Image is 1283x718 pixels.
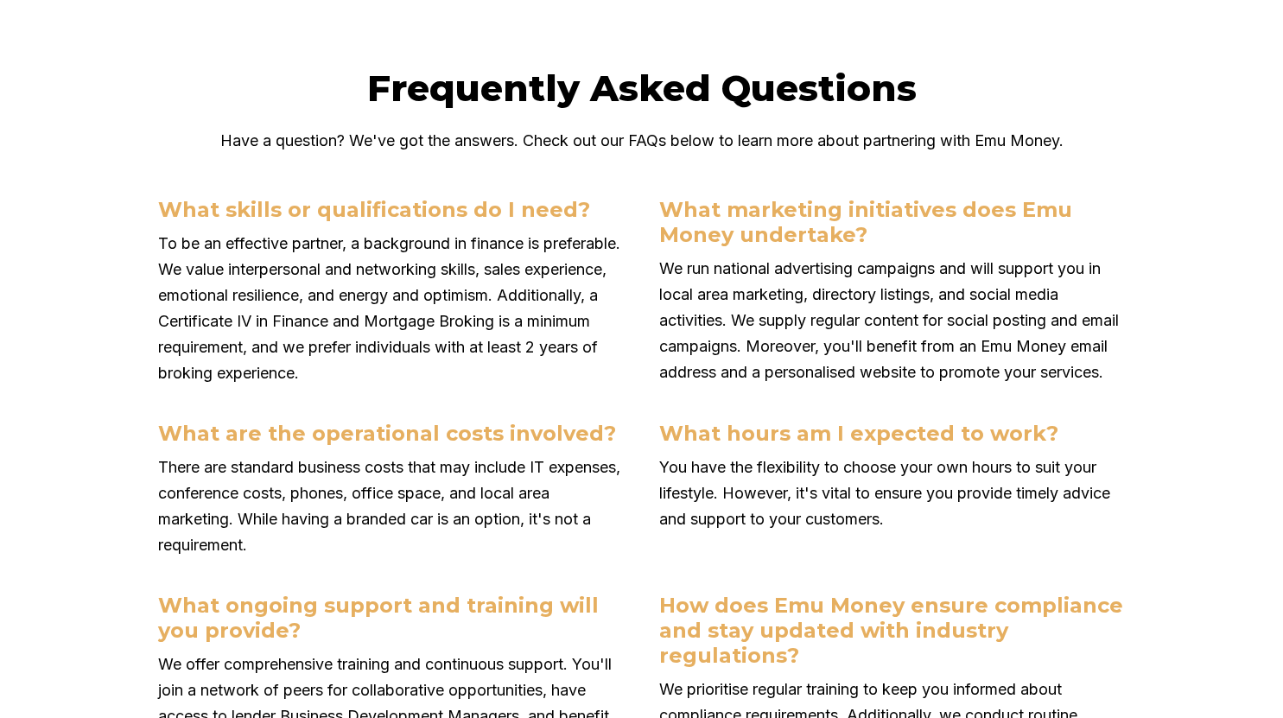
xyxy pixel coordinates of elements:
p: Have a question? We've got the answers. Check out our FAQs below to learn more about partnering w... [158,128,1126,154]
h3: What hours am I expected to work? [659,421,1126,446]
h3: What ongoing support and training will you provide? [158,593,625,643]
h3: How does Emu Money ensure compliance and stay updated with industry regulations? [659,593,1126,668]
p: To be an effective partner, a background in finance is preferable. We value interpersonal and net... [158,231,625,386]
h3: What marketing initiatives does Emu Money undertake? [659,197,1126,247]
p: There are standard business costs that may include IT expenses, conference costs, phones, office ... [158,454,625,558]
h3: What skills or qualifications do I need? [158,197,625,222]
p: You have the flexibility to choose your own hours to suit your lifestyle. However, it's vital to ... [659,454,1126,532]
p: We run national advertising campaigns and will support you in local area marketing, directory lis... [659,256,1126,385]
h3: What are the operational costs involved? [158,421,625,446]
h2: Frequently Asked Questions [158,66,1126,111]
